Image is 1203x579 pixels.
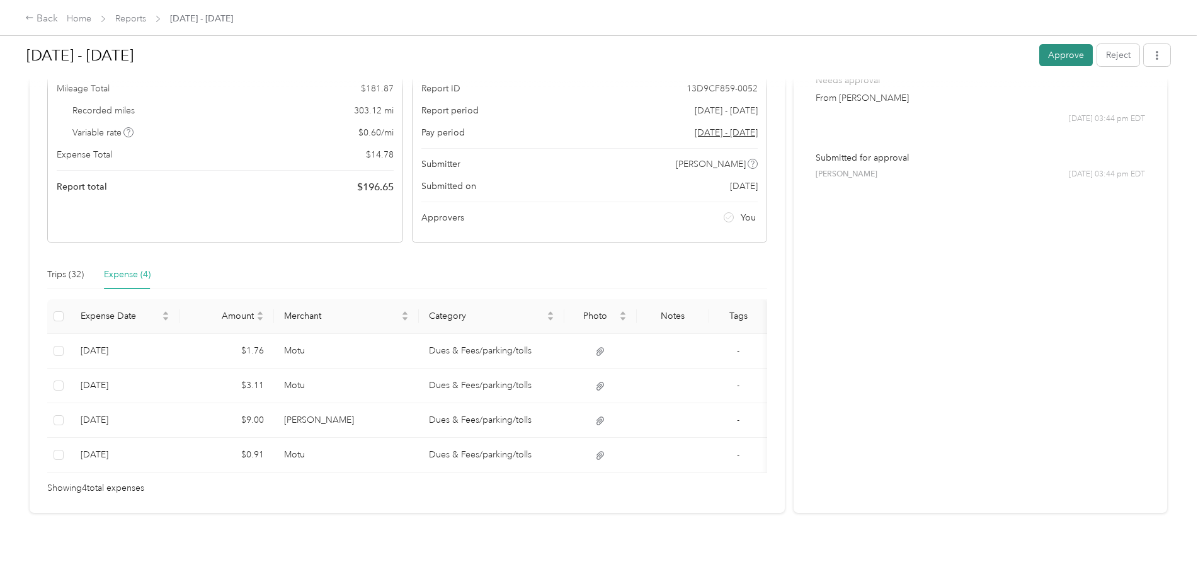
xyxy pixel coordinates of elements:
[619,315,627,323] span: caret-down
[72,104,135,117] span: Recorded miles
[421,158,460,171] span: Submitter
[737,449,739,460] span: -
[637,299,709,334] th: Notes
[71,438,180,473] td: 9-5-2025
[1132,508,1203,579] iframe: Everlance-gr Chat Button Frame
[737,415,739,425] span: -
[564,299,637,334] th: Photo
[1097,44,1139,66] button: Reject
[170,12,233,25] span: [DATE] - [DATE]
[25,11,58,26] div: Back
[741,211,756,224] span: You
[274,369,419,403] td: Motu
[366,148,394,161] span: $ 14.78
[180,438,274,473] td: $0.91
[47,268,84,282] div: Trips (32)
[737,380,739,391] span: -
[401,315,409,323] span: caret-down
[709,438,767,473] td: -
[71,369,180,403] td: 9-10-2025
[57,180,107,193] span: Report total
[274,299,419,334] th: Merchant
[709,369,767,403] td: -
[104,268,151,282] div: Expense (4)
[695,126,758,139] span: Go to pay period
[67,13,91,24] a: Home
[162,309,169,317] span: caret-up
[71,334,180,369] td: 9-29-2025
[357,180,394,195] span: $ 196.65
[72,126,134,139] span: Variable rate
[354,104,394,117] span: 303.12 mi
[816,151,1145,164] p: Submitted for approval
[816,169,877,180] span: [PERSON_NAME]
[419,334,564,369] td: Dues & Fees/parking/tolls
[547,315,554,323] span: caret-down
[71,299,180,334] th: Expense Date
[429,311,544,321] span: Category
[47,481,144,495] span: Showing 4 total expenses
[162,315,169,323] span: caret-down
[695,104,758,117] span: [DATE] - [DATE]
[419,299,564,334] th: Category
[115,13,146,24] a: Reports
[180,369,274,403] td: $3.11
[619,309,627,317] span: caret-up
[421,126,465,139] span: Pay period
[547,309,554,317] span: caret-up
[1069,169,1145,180] span: [DATE] 03:44 pm EDT
[190,311,254,321] span: Amount
[57,148,112,161] span: Expense Total
[421,180,476,193] span: Submitted on
[816,91,1145,105] p: From [PERSON_NAME]
[26,40,1030,71] h1: Sep 1 - 30, 2025
[419,438,564,473] td: Dues & Fees/parking/tolls
[419,403,564,438] td: Dues & Fees/parking/tolls
[274,438,419,473] td: Motu
[71,403,180,438] td: 9-10-2025
[256,309,264,317] span: caret-up
[274,334,419,369] td: Motu
[737,345,739,356] span: -
[180,299,274,334] th: Amount
[730,180,758,193] span: [DATE]
[1039,44,1093,66] button: Approve
[358,126,394,139] span: $ 0.60 / mi
[401,309,409,317] span: caret-up
[180,334,274,369] td: $1.76
[709,334,767,369] td: -
[81,311,159,321] span: Expense Date
[419,369,564,403] td: Dues & Fees/parking/tolls
[719,311,757,321] div: Tags
[709,299,767,334] th: Tags
[284,311,399,321] span: Merchant
[676,158,746,171] span: [PERSON_NAME]
[180,403,274,438] td: $9.00
[274,403,419,438] td: Ellis
[1069,113,1145,125] span: [DATE] 03:44 pm EDT
[709,403,767,438] td: -
[421,104,479,117] span: Report period
[256,315,264,323] span: caret-down
[574,311,617,321] span: Photo
[421,211,464,224] span: Approvers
